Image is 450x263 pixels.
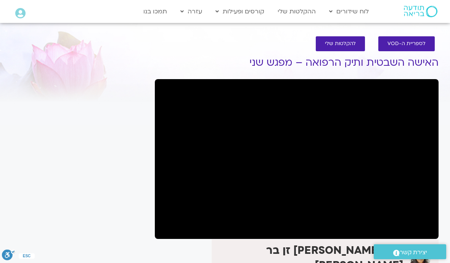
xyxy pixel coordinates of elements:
[155,57,439,68] h1: האישה השבטית ותיק הרפואה – מפגש שני
[400,247,427,258] span: יצירת קשר
[325,4,373,19] a: לוח שידורים
[177,4,206,19] a: עזרה
[378,36,435,51] a: לספריית ה-VOD
[274,4,320,19] a: ההקלטות שלי
[212,4,268,19] a: קורסים ופעילות
[387,41,426,47] span: לספריית ה-VOD
[316,36,365,51] a: להקלטות שלי
[325,41,356,47] span: להקלטות שלי
[404,6,437,17] img: תודעה בריאה
[140,4,171,19] a: תמכו בנו
[374,244,446,259] a: יצירת קשר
